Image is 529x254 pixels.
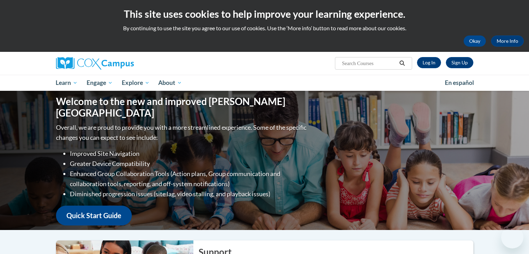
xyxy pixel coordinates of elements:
button: Search [397,59,407,68]
li: Enhanced Group Collaboration Tools (Action plans, Group communication and collaboration tools, re... [70,169,308,189]
a: Log In [417,57,441,68]
span: En español [445,79,474,86]
a: Register [446,57,473,68]
span: Learn [56,79,78,87]
iframe: Button to launch messaging window [501,226,523,248]
img: Cox Campus [56,57,134,70]
a: Cox Campus [56,57,188,70]
p: By continuing to use the site you agree to our use of cookies. Use the ‘More info’ button to read... [5,24,524,32]
a: Quick Start Guide [56,206,132,225]
h2: This site uses cookies to help improve your learning experience. [5,7,524,21]
p: Overall, we are proud to provide you with a more streamlined experience. Some of the specific cha... [56,122,308,143]
span: Engage [87,79,113,87]
li: Improved Site Navigation [70,149,308,159]
li: Greater Device Compatibility [70,159,308,169]
button: Okay [464,35,486,47]
a: Explore [117,75,154,91]
h1: Welcome to the new and improved [PERSON_NAME][GEOGRAPHIC_DATA] [56,96,308,119]
span: Explore [122,79,150,87]
a: Learn [51,75,82,91]
a: Engage [82,75,117,91]
a: About [154,75,186,91]
input: Search Courses [341,59,397,68]
a: En español [440,76,479,90]
a: More Info [491,35,524,47]
span: About [158,79,182,87]
li: Diminished progression issues (site lag, video stalling, and playback issues) [70,189,308,199]
div: Main menu [46,75,484,91]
